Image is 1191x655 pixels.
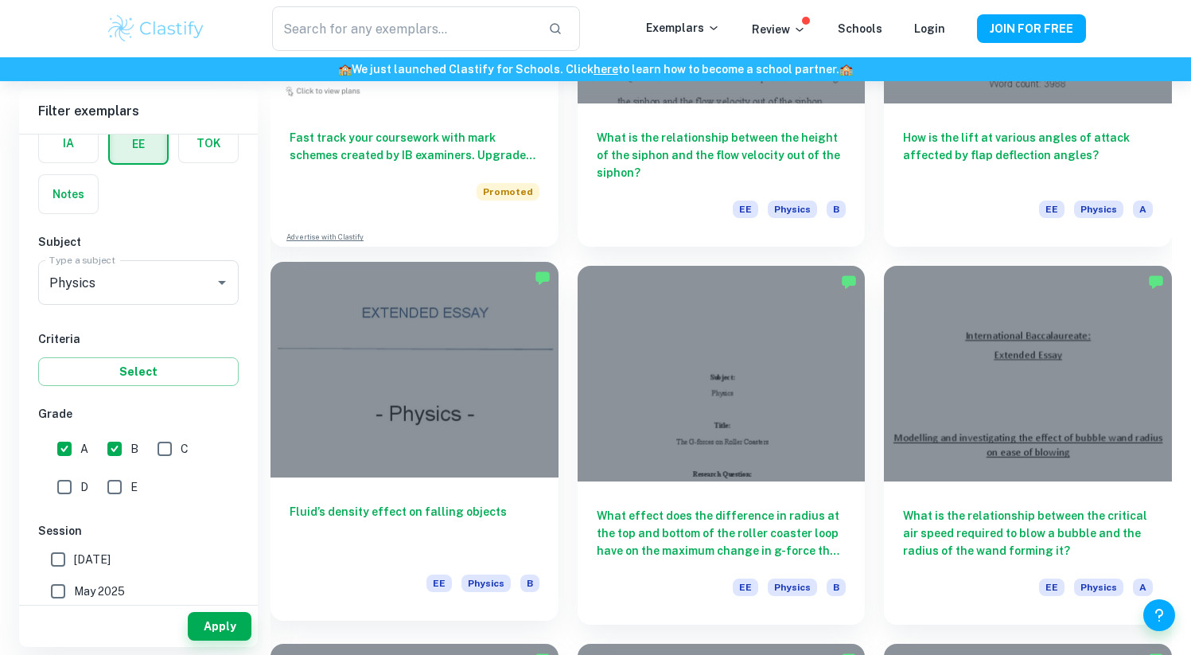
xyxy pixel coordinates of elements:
[903,129,1153,181] h6: How is the lift at various angles of attack affected by flap deflection angles?
[80,440,88,458] span: A
[597,507,847,559] h6: What effect does the difference in radius at the top and bottom of the roller coaster loop have o...
[271,266,559,625] a: Fluid’s density effect on falling objectsEEPhysicsB
[290,503,539,556] h6: Fluid’s density effect on falling objects
[977,14,1086,43] button: JOIN FOR FREE
[535,270,551,286] img: Marked
[338,63,352,76] span: 🏫
[646,19,720,37] p: Exemplars
[768,579,817,596] span: Physics
[130,440,138,458] span: B
[286,232,364,243] a: Advertise with Clastify
[752,21,806,38] p: Review
[914,22,945,35] a: Login
[903,507,1153,559] h6: What is the relationship between the critical air speed required to blow a bubble and the radius ...
[179,124,238,162] button: TOK
[827,201,846,218] span: B
[597,129,847,181] h6: What is the relationship between the height of the siphon and the flow velocity out of the siphon?
[1074,201,1123,218] span: Physics
[841,274,857,290] img: Marked
[74,583,125,600] span: May 2025
[110,125,167,163] button: EE
[39,124,98,162] button: IA
[594,63,618,76] a: here
[3,60,1188,78] h6: We just launched Clastify for Schools. Click to learn how to become a school partner.
[211,271,233,294] button: Open
[38,405,239,423] h6: Grade
[1039,579,1065,596] span: EE
[1039,201,1065,218] span: EE
[578,266,866,625] a: What effect does the difference in radius at the top and bottom of the roller coaster loop have o...
[733,201,758,218] span: EE
[38,330,239,348] h6: Criteria
[49,253,115,267] label: Type a subject
[181,440,189,458] span: C
[130,478,138,496] span: E
[38,522,239,540] h6: Session
[461,575,511,592] span: Physics
[520,575,539,592] span: B
[1148,274,1164,290] img: Marked
[426,575,452,592] span: EE
[80,478,88,496] span: D
[38,233,239,251] h6: Subject
[74,551,111,568] span: [DATE]
[272,6,535,51] input: Search for any exemplars...
[827,579,846,596] span: B
[1133,201,1153,218] span: A
[768,201,817,218] span: Physics
[838,22,882,35] a: Schools
[38,357,239,386] button: Select
[19,89,258,134] h6: Filter exemplars
[106,13,207,45] img: Clastify logo
[39,175,98,213] button: Notes
[884,266,1172,625] a: What is the relationship between the critical air speed required to blow a bubble and the radius ...
[477,183,539,201] span: Promoted
[733,579,758,596] span: EE
[188,612,251,641] button: Apply
[839,63,853,76] span: 🏫
[1133,579,1153,596] span: A
[1143,599,1175,631] button: Help and Feedback
[1074,579,1123,596] span: Physics
[290,129,539,164] h6: Fast track your coursework with mark schemes created by IB examiners. Upgrade now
